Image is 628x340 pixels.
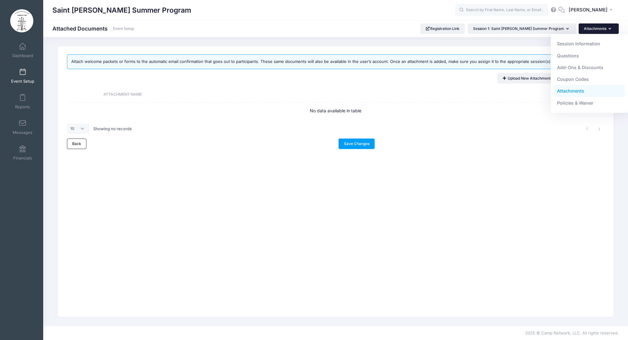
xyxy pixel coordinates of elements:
a: Coupon Codes [554,73,625,85]
a: Save Changes [339,139,375,149]
a: Reports [8,91,37,112]
a: Financials [8,142,37,164]
span: Session 1: Saint [PERSON_NAME] Summer Program [473,26,564,31]
button: Session 1: Saint [PERSON_NAME] Summer Program [468,23,576,34]
div: Attach welcome packets or forms to the automatic email confirmation that goes out to participants... [67,54,605,69]
button: Attachments [579,23,619,34]
h1: Saint [PERSON_NAME] Summer Program [52,3,191,17]
th: Attachment Name: activate to sort column ascending [101,87,571,103]
a: Session Information [554,38,625,50]
a: Attachments [554,85,625,97]
a: Messages [8,116,37,138]
a: Add-Ons & Discounts [554,62,625,73]
a: Event Setup [113,27,134,31]
span: [PERSON_NAME] [569,6,608,13]
a: Registration Link [420,23,465,34]
span: 2025 © Camp Network, LLC. All rights reserved. [525,330,619,335]
a: Policies & Waiver [554,97,625,109]
span: Reports [15,104,30,110]
span: Financials [13,155,32,161]
a: Questions [554,50,625,61]
span: Messages [13,130,32,135]
img: Saint Herman Summer Program [10,9,33,32]
input: Search by First Name, Last Name, or Email... [455,4,548,16]
a: Upload New Attachment [497,73,556,84]
a: Event Setup [8,65,37,87]
span: Dashboard [12,53,33,58]
span: Event Setup [11,79,34,84]
button: [PERSON_NAME] [565,3,619,17]
a: Dashboard [8,39,37,61]
h1: Attached Documents [52,25,134,32]
div: Showing no records [93,122,132,136]
a: Back [67,139,87,149]
div: Attachments [551,34,628,113]
td: No data available in table [67,103,605,119]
